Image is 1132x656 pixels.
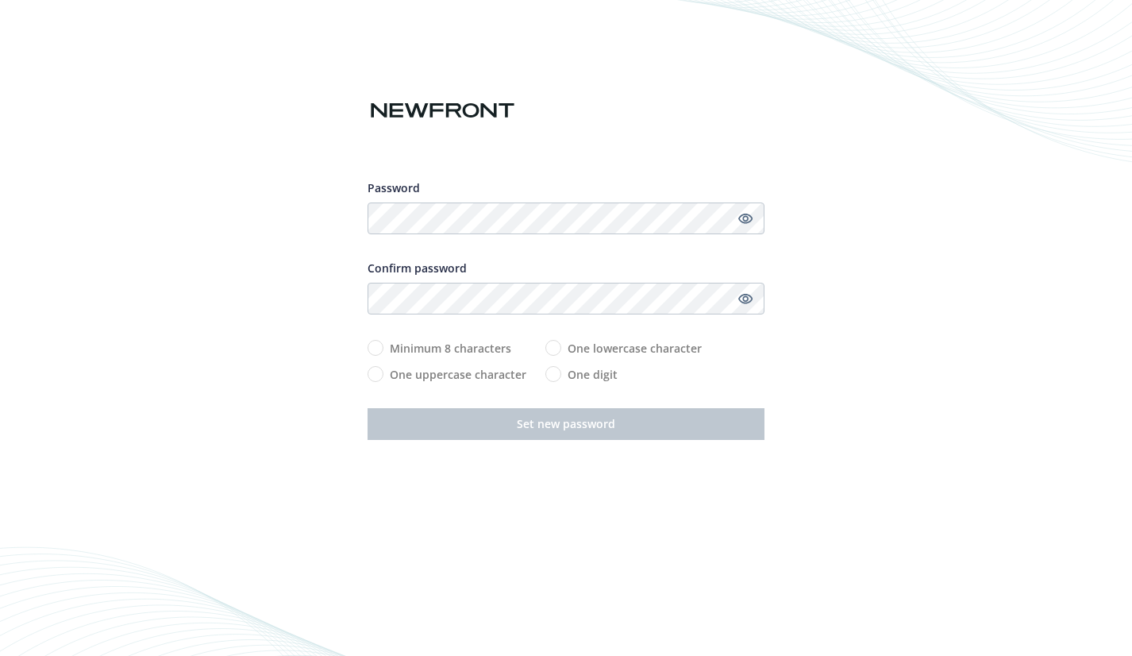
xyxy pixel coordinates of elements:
[568,340,702,357] span: One lowercase character
[736,289,755,308] a: Show password
[390,366,526,383] span: One uppercase character
[368,260,467,276] span: Confirm password
[736,209,755,228] a: Show password
[390,340,511,357] span: Minimum 8 characters
[368,408,764,440] button: Set new password
[368,97,518,125] img: Newfront logo
[368,180,420,195] span: Password
[568,366,618,383] span: One digit
[517,416,615,431] span: Set new password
